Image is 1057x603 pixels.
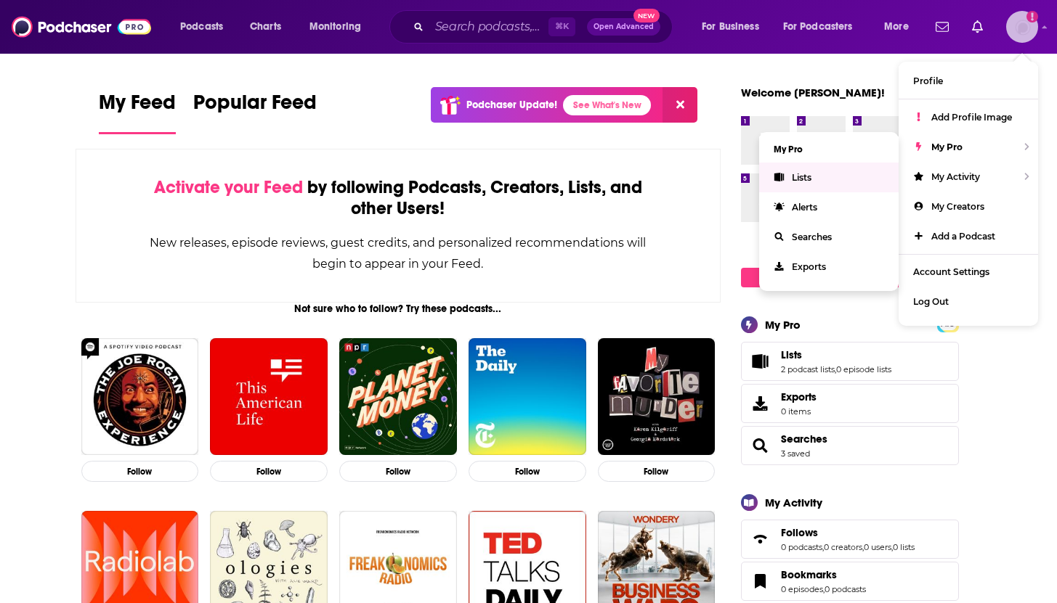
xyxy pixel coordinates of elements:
[899,192,1038,221] a: My Creators
[931,112,1012,123] span: Add Profile Image
[836,364,891,374] a: 0 episode lists
[548,17,575,36] span: ⌘ K
[913,266,989,277] span: Account Settings
[765,496,822,509] div: My Activity
[741,86,885,99] a: Welcome [PERSON_NAME]!
[899,62,1038,326] ul: Show profile menu
[193,90,317,134] a: Popular Feed
[899,66,1038,96] a: Profile
[741,384,959,423] a: Exports
[149,232,648,274] div: New releases, episode reviews, guest credits, and personalized recommendations will begin to appe...
[99,90,176,123] span: My Feed
[210,338,328,456] img: This American Life
[746,351,775,372] a: Lists
[931,201,984,212] span: My Creators
[81,338,199,456] img: The Joe Rogan Experience
[250,17,281,37] span: Charts
[781,568,866,581] a: Bookmarks
[746,393,775,414] span: Exports
[746,529,775,549] a: Follows
[774,15,874,38] button: open menu
[1006,11,1038,43] img: User Profile
[891,542,893,552] span: ,
[403,10,687,44] div: Search podcasts, credits, & more...
[874,15,927,38] button: open menu
[466,99,557,111] p: Podchaser Update!
[913,75,943,86] span: Profile
[154,176,303,198] span: Activate your Feed
[99,90,176,134] a: My Feed
[862,542,864,552] span: ,
[81,461,199,482] button: Follow
[76,303,721,315] div: Not sure who to follow? Try these podcasts...
[1026,11,1038,22] svg: Add a profile image
[931,171,980,182] span: My Activity
[930,15,955,39] a: Show notifications dropdown
[966,15,989,39] a: Show notifications dropdown
[240,15,290,38] a: Charts
[931,231,995,242] span: Add a Podcast
[781,348,891,361] a: Lists
[835,364,836,374] span: ,
[587,18,660,36] button: Open AdvancedNew
[781,526,818,539] span: Follows
[1006,11,1038,43] span: Logged in as rpendrick
[299,15,380,38] button: open menu
[746,435,775,456] a: Searches
[1006,11,1038,43] button: Show profile menu
[746,571,775,591] a: Bookmarks
[692,15,777,38] button: open menu
[893,542,915,552] a: 0 lists
[633,9,660,22] span: New
[899,257,1038,287] a: Account Settings
[309,17,361,37] span: Monitoring
[12,13,151,41] img: Podchaser - Follow, Share and Rate Podcasts
[824,542,862,552] a: 0 creators
[741,520,959,559] span: Follows
[765,318,801,332] div: My Pro
[899,102,1038,132] a: Add Profile Image
[170,15,242,38] button: open menu
[702,17,759,37] span: For Business
[781,406,817,417] span: 0 items
[210,461,328,482] button: Follow
[781,390,817,403] span: Exports
[783,17,853,37] span: For Podcasters
[741,562,959,601] span: Bookmarks
[469,338,586,456] img: The Daily
[339,338,457,456] img: Planet Money
[781,542,822,552] a: 0 podcasts
[563,95,651,115] a: See What's New
[781,584,823,594] a: 0 episodes
[781,432,827,446] a: Searches
[823,584,825,594] span: ,
[781,348,802,361] span: Lists
[864,542,891,552] a: 0 users
[741,268,959,287] a: Create My Top 8
[913,296,949,307] span: Log Out
[822,542,824,552] span: ,
[899,221,1038,251] a: Add a Podcast
[781,364,835,374] a: 2 podcast lists
[598,461,716,482] button: Follow
[781,526,915,539] a: Follows
[939,319,957,329] a: PRO
[180,17,223,37] span: Podcasts
[193,90,317,123] span: Popular Feed
[429,15,548,38] input: Search podcasts, credits, & more...
[931,141,963,152] span: My Pro
[884,17,909,37] span: More
[741,342,959,381] span: Lists
[781,568,837,581] span: Bookmarks
[339,461,457,482] button: Follow
[598,338,716,456] img: My Favorite Murder with Karen Kilgariff and Georgia Hardstark
[825,584,866,594] a: 0 podcasts
[781,448,810,459] a: 3 saved
[594,23,654,30] span: Open Advanced
[741,426,959,465] span: Searches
